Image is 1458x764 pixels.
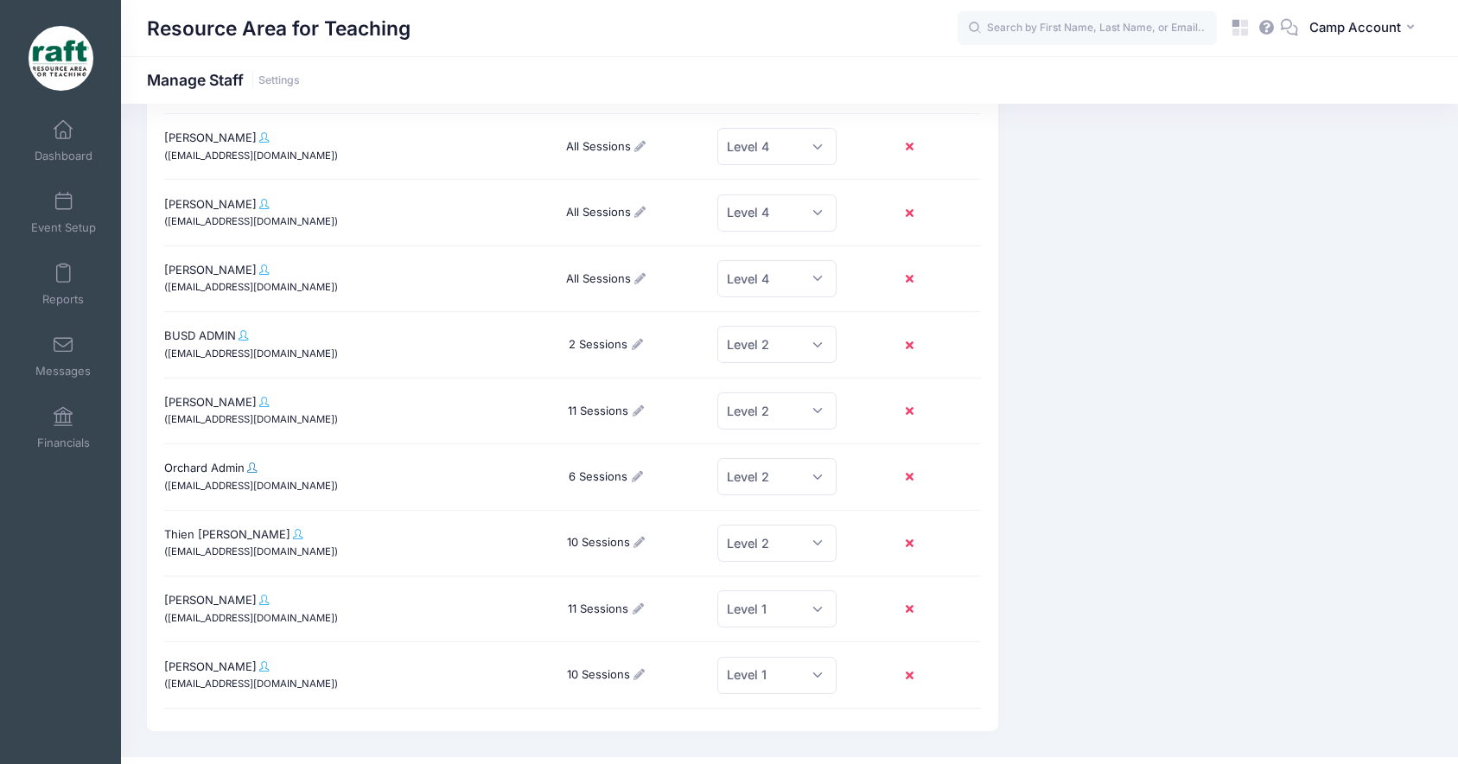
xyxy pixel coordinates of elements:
[505,653,709,697] div: 10 Sessions
[29,26,93,91] img: Resource Area for Teaching
[31,220,96,235] span: Event Setup
[505,190,709,235] div: All Sessions
[35,149,92,163] span: Dashboard
[164,512,505,574] div: Thien [PERSON_NAME]
[164,612,338,624] small: ([EMAIL_ADDRESS][DOMAIN_NAME])
[22,111,105,171] a: Dashboard
[22,182,105,243] a: Event Setup
[22,326,105,386] a: Messages
[258,74,300,87] a: Settings
[164,644,505,706] div: [PERSON_NAME]
[164,150,338,162] small: ([EMAIL_ADDRESS][DOMAIN_NAME])
[164,480,338,492] small: ([EMAIL_ADDRESS][DOMAIN_NAME])
[42,292,84,307] span: Reports
[164,248,505,310] div: [PERSON_NAME]
[147,9,411,48] h1: Resource Area for Teaching
[164,181,505,244] div: [PERSON_NAME]
[22,398,105,458] a: Financials
[505,388,709,433] div: 11 Sessions
[164,413,338,425] small: ([EMAIL_ADDRESS][DOMAIN_NAME])
[1309,18,1401,37] span: Camp Account
[164,314,505,376] div: BUSD ADMIN
[164,578,505,640] div: [PERSON_NAME]
[164,281,338,293] small: ([EMAIL_ADDRESS][DOMAIN_NAME])
[505,124,709,169] div: All Sessions
[505,520,709,565] div: 10 Sessions
[22,254,105,315] a: Reports
[505,322,709,367] div: 2 Sessions
[164,347,338,360] small: ([EMAIL_ADDRESS][DOMAIN_NAME])
[164,215,338,227] small: ([EMAIL_ADDRESS][DOMAIN_NAME])
[164,446,505,508] div: Orchard Admin
[505,256,709,301] div: All Sessions
[35,364,91,379] span: Messages
[958,11,1217,46] input: Search by First Name, Last Name, or Email...
[164,678,338,690] small: ([EMAIL_ADDRESS][DOMAIN_NAME])
[164,545,338,557] small: ([EMAIL_ADDRESS][DOMAIN_NAME])
[37,436,90,450] span: Financials
[505,587,709,632] div: 11 Sessions
[164,380,505,442] div: [PERSON_NAME]
[147,71,300,89] h1: Manage Staff
[505,455,709,500] div: 6 Sessions
[1298,9,1432,48] button: Camp Account
[164,116,505,178] div: [PERSON_NAME]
